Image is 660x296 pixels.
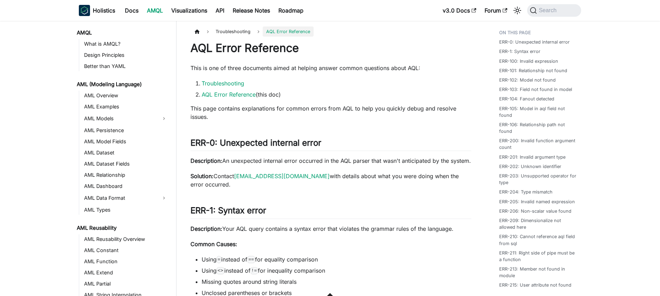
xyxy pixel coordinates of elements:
[499,217,577,230] a: ERR-209: Dimensionalize not allowed here
[499,48,540,55] a: ERR-1: Syntax error
[512,5,523,16] button: Switch between dark and light mode (currently system mode)
[263,26,314,37] span: AQL Error Reference
[82,126,170,135] a: AML Persistence
[499,198,575,205] a: ERR-205: Invalid named expression
[499,39,570,45] a: ERR-0: Unexpected internal error
[499,121,577,135] a: ERR-106: Relationship path not found
[499,189,553,195] a: ERR-204: Type mismatch
[82,50,170,60] a: Design Principles
[190,41,471,55] h1: AQL Error Reference
[82,245,170,255] a: AML Constant
[202,91,256,98] a: AQL Error Reference
[499,105,577,119] a: ERR-105: Model in aql field not found
[499,173,577,186] a: ERR-203: Unsupported operator for type
[247,256,255,263] code: ==
[202,266,471,275] li: Using instead of for inequality comparison
[121,5,143,16] a: Docs
[82,91,170,100] a: AML Overview
[82,279,170,289] a: AML Partial
[228,5,274,16] a: Release Notes
[143,5,167,16] a: AMQL
[499,58,558,64] a: ERR-100: Invalid expression
[217,267,224,274] code: <>
[79,5,115,16] a: HolisticsHolisticsHolistics
[82,148,170,158] a: AML Dataset
[499,96,554,102] a: ERR-104: Fanout detected
[234,173,330,180] a: [EMAIL_ADDRESS][DOMAIN_NAME]
[82,170,170,180] a: AML Relationship
[499,67,567,74] a: ERR-101: Relationship not found
[72,21,177,296] nav: Docs sidebar
[167,5,211,16] a: Visualizations
[537,7,561,14] span: Search
[190,104,471,121] p: This page contains explanations for common errors from AQL to help you quickly debug and resolve ...
[82,137,170,146] a: AML Model Fields
[158,113,170,124] button: Expand sidebar category 'AML Models'
[190,26,471,37] nav: Breadcrumbs
[190,225,471,233] p: Your AQL query contains a syntax error that violates the grammar rules of the language.
[499,77,556,83] a: ERR-102: Model not found
[79,5,90,16] img: Holistics
[527,4,581,17] button: Search (Command+K)
[217,256,221,263] code: =
[82,234,170,244] a: AML Reusability Overview
[211,5,228,16] a: API
[82,159,170,169] a: AML Dataset Fields
[190,172,471,189] p: Contact with details about what you were doing when the error occurred.
[250,267,258,274] code: !=
[190,26,204,37] a: Home page
[82,268,170,278] a: AML Extend
[190,157,471,165] p: An unexpected internal error occurred in the AQL parser that wasn't anticipated by the system.
[190,138,471,151] h2: ERR-0: Unexpected internal error
[202,90,471,99] li: (this doc)
[499,233,577,246] a: ERR-210: Cannot reference aql field from sql
[499,163,561,170] a: ERR-202: Unknown identifier
[190,173,213,180] strong: Solution:
[93,6,115,15] b: Holistics
[202,80,244,87] a: Troubleshooting
[438,5,480,16] a: v3.0 Docs
[82,39,170,49] a: What is AMQL?
[480,5,511,16] a: Forum
[82,257,170,266] a: AML Function
[82,192,158,204] a: AML Data Format
[202,278,471,286] li: Missing quotes around string literals
[190,157,222,164] strong: Description:
[75,223,170,233] a: AML Reusability
[82,205,170,215] a: AML Types
[82,61,170,71] a: Better than YAML
[82,113,158,124] a: AML Models
[190,241,237,248] strong: Common Causes:
[190,64,471,72] p: This is one of three documents aimed at helping answer common questions about AQL:
[499,86,572,93] a: ERR-103: Field not found in model
[190,205,471,219] h2: ERR-1: Syntax error
[499,282,571,288] a: ERR-215: User attribute not found
[75,28,170,38] a: AMQL
[82,102,170,112] a: AML Examples
[499,137,577,151] a: ERR-200: Invalid function argument count
[82,181,170,191] a: AML Dashboard
[274,5,308,16] a: Roadmap
[499,266,577,279] a: ERR-213: Member not found in module
[212,26,254,37] span: Troubleshooting
[202,255,471,264] li: Using instead of for equality comparison
[499,250,577,263] a: ERR-211: Right side of pipe must be a function
[190,225,222,232] strong: Description:
[499,154,565,160] a: ERR-201: Invalid argument type
[499,208,571,214] a: ERR-206: Non-scalar value found
[158,192,170,204] button: Expand sidebar category 'AML Data Format'
[75,79,170,89] a: AML (Modeling Language)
